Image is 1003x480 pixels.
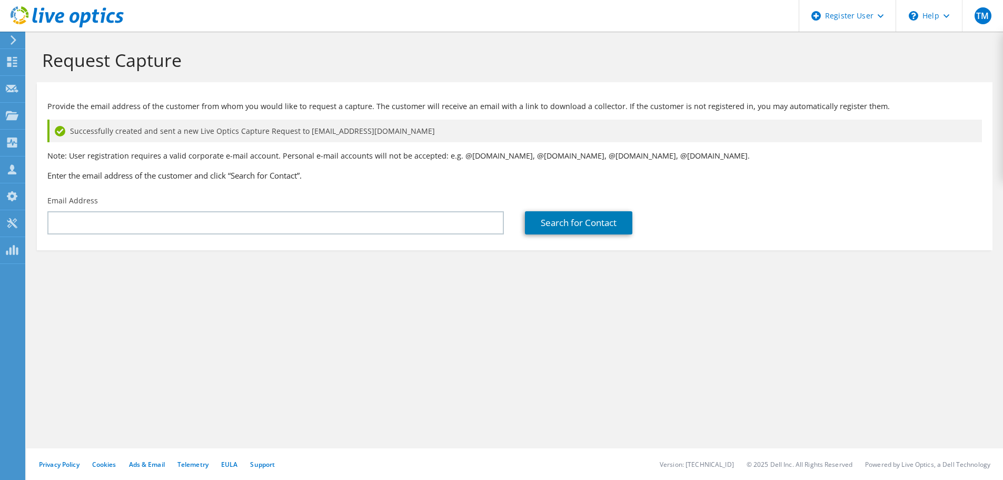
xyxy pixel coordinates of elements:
span: TM [975,7,991,24]
p: Note: User registration requires a valid corporate e-mail account. Personal e-mail accounts will ... [47,150,982,162]
h3: Enter the email address of the customer and click “Search for Contact”. [47,170,982,181]
svg: \n [909,11,918,21]
a: Support [250,460,275,469]
h1: Request Capture [42,49,982,71]
a: Cookies [92,460,116,469]
li: Powered by Live Optics, a Dell Technology [865,460,990,469]
li: Version: [TECHNICAL_ID] [660,460,734,469]
a: Search for Contact [525,211,632,234]
span: Successfully created and sent a new Live Optics Capture Request to [EMAIL_ADDRESS][DOMAIN_NAME] [70,125,435,137]
a: Privacy Policy [39,460,80,469]
a: Ads & Email [129,460,165,469]
li: © 2025 Dell Inc. All Rights Reserved [747,460,852,469]
a: Telemetry [177,460,208,469]
label: Email Address [47,195,98,206]
p: Provide the email address of the customer from whom you would like to request a capture. The cust... [47,101,982,112]
a: EULA [221,460,237,469]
